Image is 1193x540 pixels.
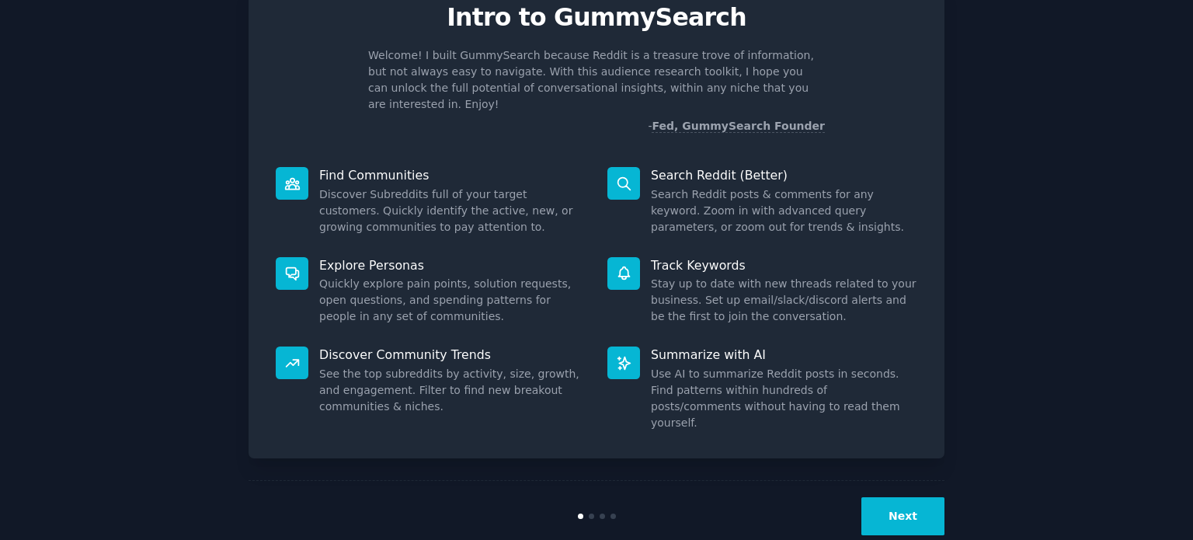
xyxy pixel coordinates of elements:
dd: Search Reddit posts & comments for any keyword. Zoom in with advanced query parameters, or zoom o... [651,186,917,235]
p: Intro to GummySearch [265,4,928,31]
dd: Stay up to date with new threads related to your business. Set up email/slack/discord alerts and ... [651,276,917,325]
dd: Discover Subreddits full of your target customers. Quickly identify the active, new, or growing c... [319,186,586,235]
div: - [648,118,825,134]
p: Discover Community Trends [319,347,586,363]
dd: Quickly explore pain points, solution requests, open questions, and spending patterns for people ... [319,276,586,325]
p: Track Keywords [651,257,917,273]
p: Find Communities [319,167,586,183]
p: Search Reddit (Better) [651,167,917,183]
p: Welcome! I built GummySearch because Reddit is a treasure trove of information, but not always ea... [368,47,825,113]
dd: See the top subreddits by activity, size, growth, and engagement. Filter to find new breakout com... [319,366,586,415]
button: Next [861,497,944,535]
p: Explore Personas [319,257,586,273]
a: Fed, GummySearch Founder [652,120,825,133]
dd: Use AI to summarize Reddit posts in seconds. Find patterns within hundreds of posts/comments with... [651,366,917,431]
p: Summarize with AI [651,347,917,363]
